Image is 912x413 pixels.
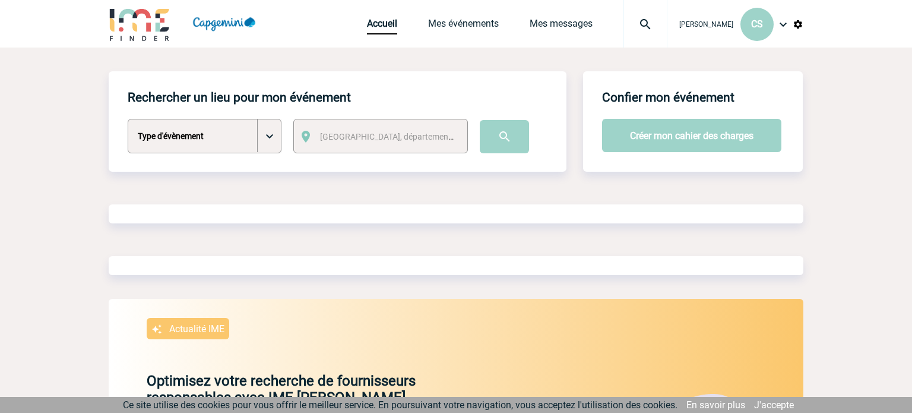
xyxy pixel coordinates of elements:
a: Mes messages [530,18,593,34]
p: Actualité IME [169,323,224,335]
a: Mes événements [428,18,499,34]
img: IME-Finder [109,7,170,41]
input: Submit [480,120,529,153]
span: [GEOGRAPHIC_DATA], département, région... [320,132,485,141]
a: J'accepte [754,399,794,411]
span: CS [751,18,763,30]
button: Créer mon cahier des charges [602,119,781,152]
span: [PERSON_NAME] [679,20,733,29]
h4: Rechercher un lieu pour mon événement [128,90,351,105]
span: Ce site utilise des cookies pour vous offrir le meilleur service. En poursuivant votre navigation... [123,399,677,411]
a: Accueil [367,18,397,34]
p: Optimisez votre recherche de fournisseurs responsables avec IME [PERSON_NAME] [109,373,503,406]
h4: Confier mon événement [602,90,734,105]
a: En savoir plus [686,399,745,411]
